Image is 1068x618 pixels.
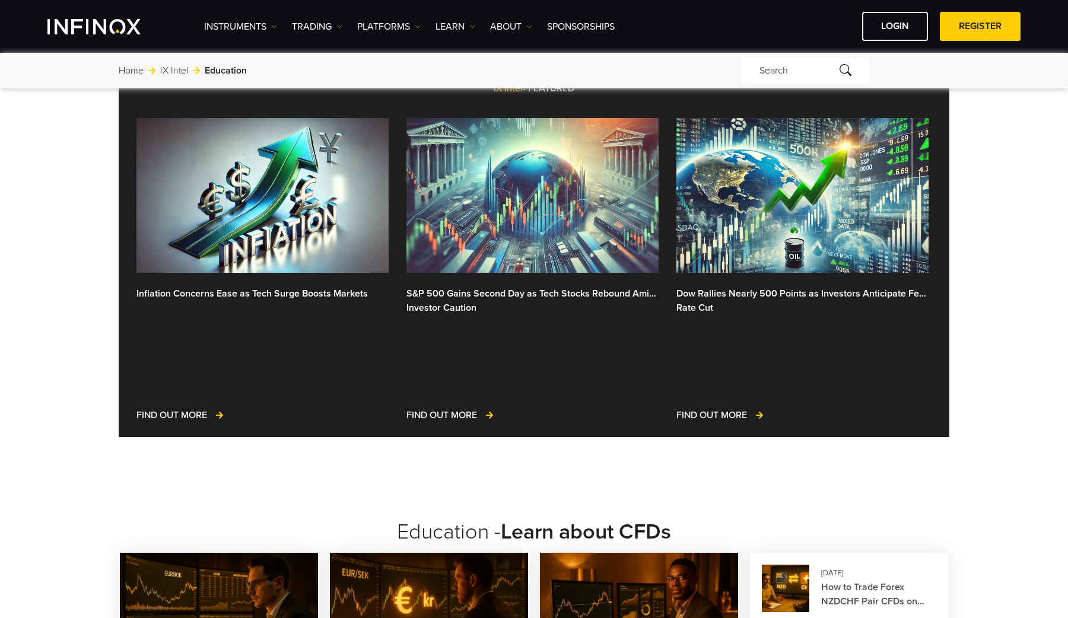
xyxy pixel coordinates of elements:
[160,63,188,78] a: IX Intel
[862,12,928,41] a: LOGIN
[501,519,671,544] strong: Learn about CFDs
[136,286,389,316] a: Inflation Concerns Ease as Tech Surge Boosts Markets
[406,409,477,421] span: FIND OUT MORE
[821,580,936,610] a: How to Trade Forex NZDCHF Pair CFDs on APP?
[119,63,144,78] a: Home
[136,408,225,422] a: FIND OUT MORE
[193,67,200,74] img: arrow-right
[436,20,475,34] a: Learn
[940,12,1021,41] a: REGISTER
[547,20,615,34] a: SPONSORSHIPS
[205,63,247,78] span: Education
[47,19,169,34] a: INFINOX Logo
[357,20,421,34] a: PLATFORMS
[397,519,671,544] a: Education -Learn about CFDs
[742,58,869,84] div: Search
[204,20,277,34] a: Instruments
[136,409,207,421] span: FIND OUT MORE
[406,286,659,316] a: S&P 500 Gains Second Day as Tech Stocks Rebound Amid Investor Caution
[528,82,574,94] span: FEATURED
[406,408,495,422] a: FIND OUT MORE
[676,408,765,422] a: FIND OUT MORE
[490,20,532,34] a: ABOUT
[676,409,747,421] span: FIND OUT MORE
[148,67,155,74] img: arrow-right
[676,286,929,316] a: Dow Rallies Nearly 500 Points as Investors Anticipate Fed Rate Cut
[292,20,342,34] a: TRADING
[821,566,936,580] div: [DATE]
[523,82,526,94] span: -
